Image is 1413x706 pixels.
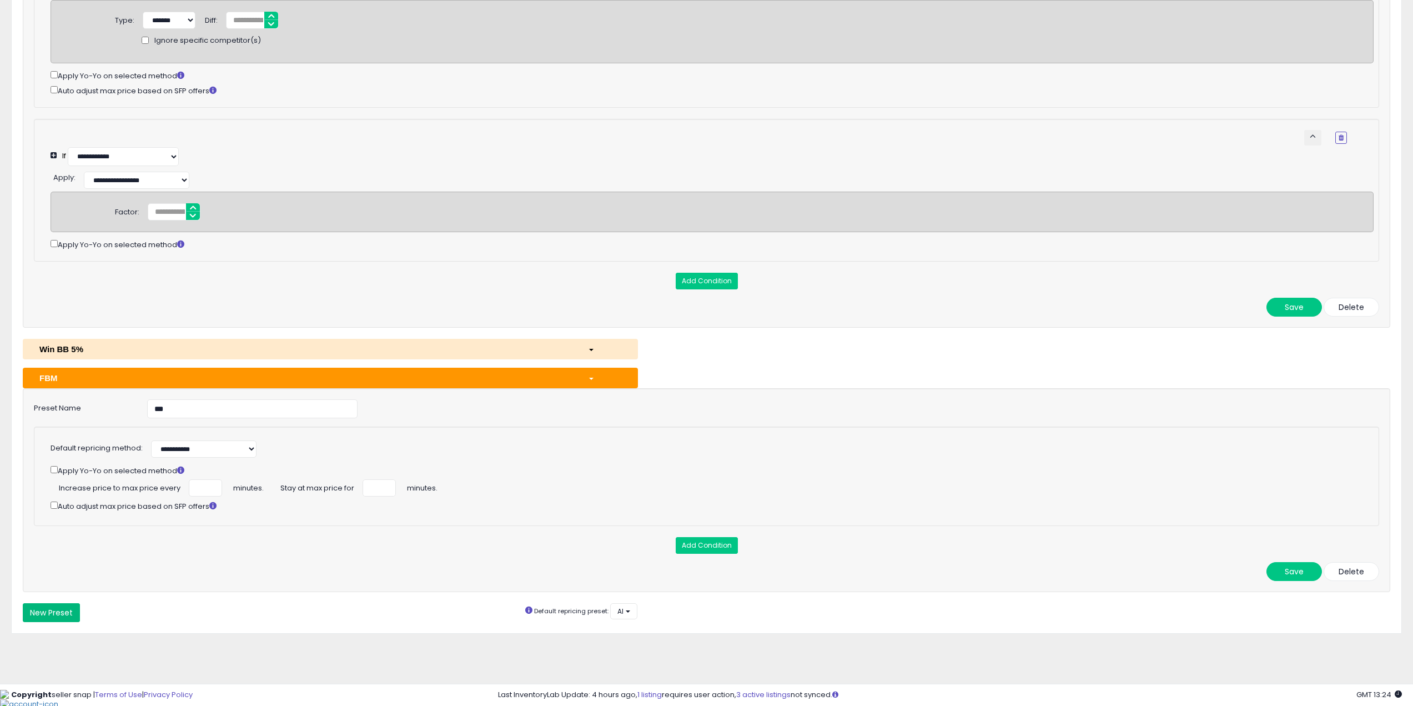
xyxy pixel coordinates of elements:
[676,273,738,289] button: Add Condition
[51,238,1374,251] div: Apply Yo-Yo on selected method
[1324,298,1379,317] button: Delete
[51,84,1374,97] div: Auto adjust max price based on SFP offers
[1324,562,1379,581] button: Delete
[31,372,580,384] div: FBM
[1304,130,1321,146] button: keyboard_arrow_up
[23,603,80,622] button: New Preset
[233,479,264,494] span: minutes.
[26,399,139,414] label: Preset Name
[676,537,738,554] button: Add Condition
[617,607,623,616] span: AI
[23,368,638,388] button: FBM
[51,499,1347,512] div: Auto adjust max price based on SFP offers
[31,343,580,355] div: Win BB 5%
[205,12,218,26] div: Diff:
[407,479,438,494] span: minutes.
[154,36,261,46] span: Ignore specific competitor(s)
[534,607,609,615] small: Default repricing preset:
[1308,131,1318,142] span: keyboard_arrow_up
[51,464,1347,477] div: Apply Yo-Yo on selected method
[1266,562,1322,581] button: Save
[51,69,1374,82] div: Apply Yo-Yo on selected method
[1266,298,1322,317] button: Save
[53,172,74,183] span: Apply
[53,169,76,183] div: :
[59,479,180,494] span: Increase price to max price every
[610,603,637,619] button: AI
[23,339,638,359] button: Win BB 5%
[1339,134,1344,141] i: Remove Condition
[280,479,354,494] span: Stay at max price for
[115,203,139,218] div: Factor:
[115,12,134,26] div: Type:
[51,443,143,454] label: Default repricing method:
